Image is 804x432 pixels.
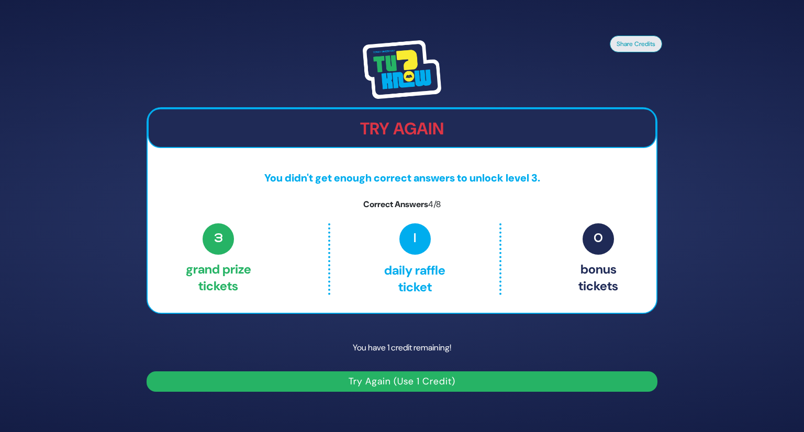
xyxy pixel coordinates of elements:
h2: Try Again [149,119,655,139]
p: You didn't get enough correct answers to unlock level 3. [148,170,656,186]
button: Try Again (Use 1 Credit) [147,371,657,392]
p: Correct Answers [148,198,656,211]
img: Tournament Logo [363,40,441,99]
span: 3 [203,223,234,255]
span: 0 [583,223,614,255]
p: You have 1 credit remaining! [147,333,657,363]
span: 1 [399,223,431,255]
span: 4/8 [428,199,441,210]
button: Share Credits [610,36,662,52]
p: Bonus tickets [578,223,618,294]
p: Daily Raffle ticket [352,223,477,294]
p: Grand Prize tickets [186,223,251,294]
